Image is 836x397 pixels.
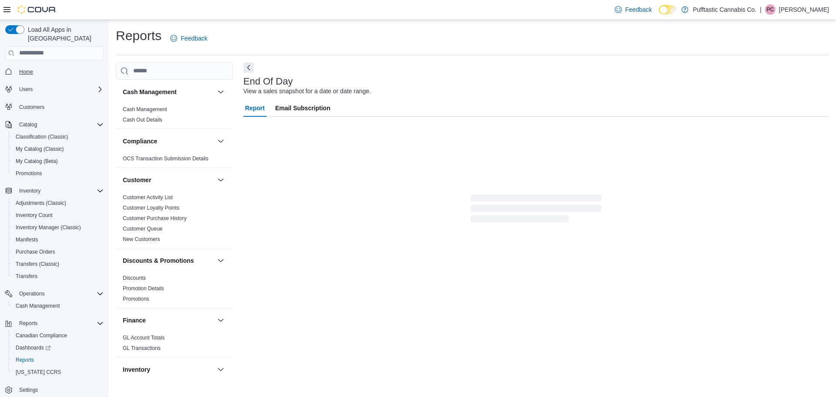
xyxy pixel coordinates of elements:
[24,25,104,43] span: Load All Apps in [GEOGRAPHIC_DATA]
[116,273,233,308] div: Discounts & Promotions
[123,215,187,221] a: Customer Purchase History
[216,364,226,375] button: Inventory
[9,258,107,270] button: Transfers (Classic)
[243,87,371,96] div: View a sales snapshot for a date or date range.
[12,271,104,282] span: Transfers
[9,246,107,258] button: Purchase Orders
[19,68,33,75] span: Home
[123,334,165,341] span: GL Account Totals
[12,301,104,311] span: Cash Management
[16,133,68,140] span: Classification (Classic)
[19,121,37,128] span: Catalog
[9,209,107,221] button: Inventory Count
[12,222,104,233] span: Inventory Manager (Classic)
[19,104,44,111] span: Customers
[116,192,233,248] div: Customer
[12,330,71,341] a: Canadian Compliance
[116,27,162,44] h1: Reports
[12,168,104,179] span: Promotions
[123,256,214,265] button: Discounts & Promotions
[16,356,34,363] span: Reports
[123,275,146,281] a: Discounts
[181,34,207,43] span: Feedback
[9,342,107,354] a: Dashboards
[243,62,254,73] button: Next
[16,332,67,339] span: Canadian Compliance
[167,30,211,47] a: Feedback
[12,144,104,154] span: My Catalog (Classic)
[216,315,226,326] button: Finance
[12,132,104,142] span: Classification (Classic)
[123,137,214,146] button: Compliance
[123,296,149,302] a: Promotions
[16,273,37,280] span: Transfers
[16,186,44,196] button: Inventory
[2,101,107,113] button: Customers
[16,224,81,231] span: Inventory Manager (Classic)
[9,366,107,378] button: [US_STATE] CCRS
[16,318,41,329] button: Reports
[12,156,61,166] a: My Catalog (Beta)
[123,106,167,113] span: Cash Management
[19,320,37,327] span: Reports
[779,4,829,15] p: [PERSON_NAME]
[471,196,601,224] span: Loading
[16,212,53,219] span: Inventory Count
[16,248,55,255] span: Purchase Orders
[9,270,107,282] button: Transfers
[12,156,104,166] span: My Catalog (Beta)
[12,247,104,257] span: Purchase Orders
[9,167,107,180] button: Promotions
[16,288,48,299] button: Operations
[123,365,214,374] button: Inventory
[12,259,104,269] span: Transfers (Classic)
[19,187,40,194] span: Inventory
[9,197,107,209] button: Adjustments (Classic)
[9,143,107,155] button: My Catalog (Classic)
[12,343,104,353] span: Dashboards
[123,236,160,243] span: New Customers
[123,176,151,184] h3: Customer
[12,210,56,221] a: Inventory Count
[123,116,162,123] span: Cash Out Details
[2,317,107,329] button: Reports
[12,210,104,221] span: Inventory Count
[19,86,33,93] span: Users
[611,1,655,18] a: Feedback
[12,198,70,208] a: Adjustments (Classic)
[16,318,104,329] span: Reports
[123,225,162,232] span: Customer Queue
[12,271,41,282] a: Transfers
[16,302,60,309] span: Cash Management
[16,146,64,153] span: My Catalog (Classic)
[12,168,46,179] a: Promotions
[625,5,652,14] span: Feedback
[9,131,107,143] button: Classification (Classic)
[16,102,104,112] span: Customers
[216,87,226,97] button: Cash Management
[17,5,57,14] img: Cova
[123,194,173,201] span: Customer Activity List
[760,4,762,15] p: |
[16,67,37,77] a: Home
[12,301,63,311] a: Cash Management
[123,204,179,211] span: Customer Loyalty Points
[123,335,165,341] a: GL Account Totals
[123,345,161,351] a: GL Transactions
[123,137,157,146] h3: Compliance
[245,99,265,117] span: Report
[12,343,54,353] a: Dashboards
[765,4,775,15] div: Preeya Chauhan
[123,285,164,292] span: Promotion Details
[123,176,214,184] button: Customer
[123,194,173,200] a: Customer Activity List
[19,290,45,297] span: Operations
[16,344,51,351] span: Dashboards
[123,295,149,302] span: Promotions
[16,369,61,376] span: [US_STATE] CCRS
[275,99,330,117] span: Email Subscription
[123,155,209,162] span: OCS Transaction Submission Details
[12,330,104,341] span: Canadian Compliance
[12,198,104,208] span: Adjustments (Classic)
